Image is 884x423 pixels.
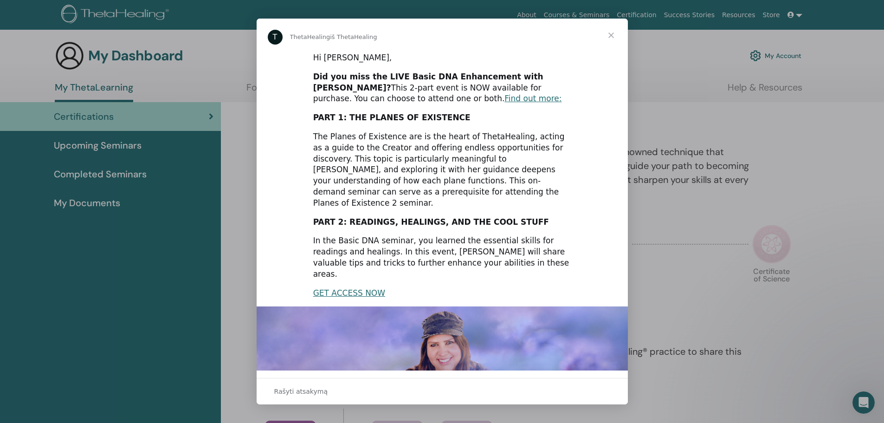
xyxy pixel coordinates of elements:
span: iš ThetaHealing [330,33,377,40]
div: This 2-part event is NOW available for purchase. You can choose to attend one or both. [313,72,571,104]
span: ThetaHealing [290,33,330,40]
div: In the Basic DNA seminar, you learned the essential skills for readings and healings. In this eve... [313,235,571,280]
div: Hi [PERSON_NAME], [313,52,571,64]
div: Atidaryti pokalbį ir atsakykite [257,378,628,404]
b: Did you miss the LIVE Basic DNA Enhancement with [PERSON_NAME]? [313,72,543,92]
div: Profile image for ThetaHealing [268,30,283,45]
a: Find out more: [504,94,561,103]
a: GET ACCESS NOW [313,288,385,298]
b: PART 1: THE PLANES OF EXISTENCE [313,113,471,122]
span: Rašyti atsakymą [274,385,328,397]
b: PART 2: READINGS, HEALINGS, AND THE COOL STUFF [313,217,549,227]
div: The Planes of Existence are is the heart of ThetaHealing, acting as a guide to the Creator and of... [313,131,571,209]
span: Uždaryti [594,19,628,52]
